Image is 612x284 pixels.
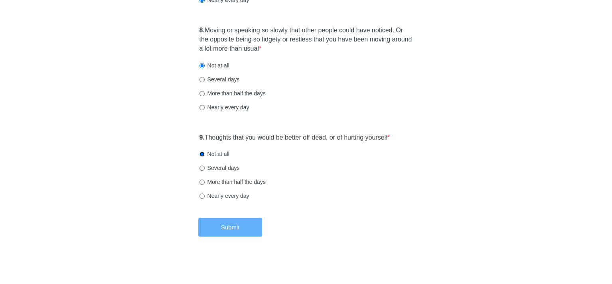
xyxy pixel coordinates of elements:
[199,179,205,185] input: More than half the days
[199,77,205,82] input: Several days
[199,166,205,171] input: Several days
[199,75,240,83] label: Several days
[199,192,249,200] label: Nearly every day
[199,27,205,34] strong: 8.
[199,103,249,111] label: Nearly every day
[199,61,229,69] label: Not at all
[199,178,266,186] label: More than half the days
[198,218,262,237] button: Submit
[199,26,413,53] label: Moving or speaking so slowly that other people could have noticed. Or the opposite being so fidge...
[199,89,266,97] label: More than half the days
[199,164,240,172] label: Several days
[199,133,390,142] label: Thoughts that you would be better off dead, or of hurting yourself
[199,193,205,199] input: Nearly every day
[199,152,205,157] input: Not at all
[199,134,205,141] strong: 9.
[199,105,205,110] input: Nearly every day
[199,63,205,68] input: Not at all
[199,150,229,158] label: Not at all
[199,91,205,96] input: More than half the days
